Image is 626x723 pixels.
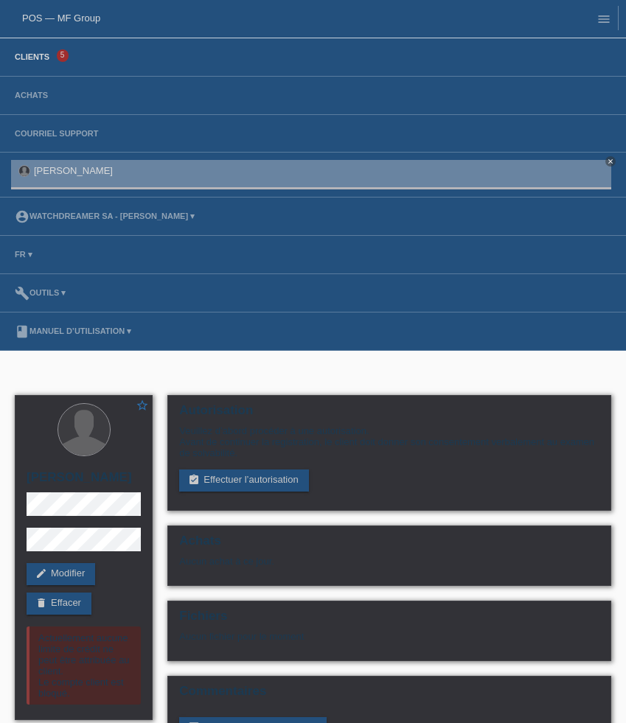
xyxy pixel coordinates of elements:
[7,326,139,335] a: bookManuel d’utilisation ▾
[35,597,47,609] i: delete
[597,12,611,27] i: menu
[7,212,202,220] a: account_circleWatchdreamer SA - [PERSON_NAME] ▾
[15,209,29,224] i: account_circle
[15,286,29,301] i: build
[57,49,69,62] span: 5
[34,165,113,176] a: [PERSON_NAME]
[7,250,40,259] a: FR ▾
[179,684,599,706] h2: Commentaires
[136,399,149,412] i: star_border
[35,567,47,579] i: edit
[188,474,200,486] i: assignment_turned_in
[22,13,100,24] a: POS — MF Group
[179,403,599,425] h2: Autorisation
[179,534,599,556] h2: Achats
[7,52,57,61] a: Clients
[136,399,149,414] a: star_border
[27,470,141,492] h2: [PERSON_NAME]
[179,556,599,578] div: Aucun achat à ce jour.
[589,14,619,23] a: menu
[15,324,29,339] i: book
[27,563,95,585] a: editModifier
[607,158,614,165] i: close
[7,129,105,138] a: Courriel Support
[179,609,599,631] h2: Fichiers
[605,156,616,167] a: close
[7,288,73,297] a: buildOutils ▾
[7,91,55,99] a: Achats
[27,626,141,705] div: Actuellement aucune limite de crédit ne peut être attribuée au client. Le compte client est bloqué.
[179,631,476,642] div: Aucun fichier pour le moment
[179,469,308,492] a: assignment_turned_inEffectuer l’autorisation
[27,593,91,615] a: deleteEffacer
[179,425,599,458] div: Veuillez d’abord procéder à une autorisation. Avant de continuer la registration, le client doit ...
